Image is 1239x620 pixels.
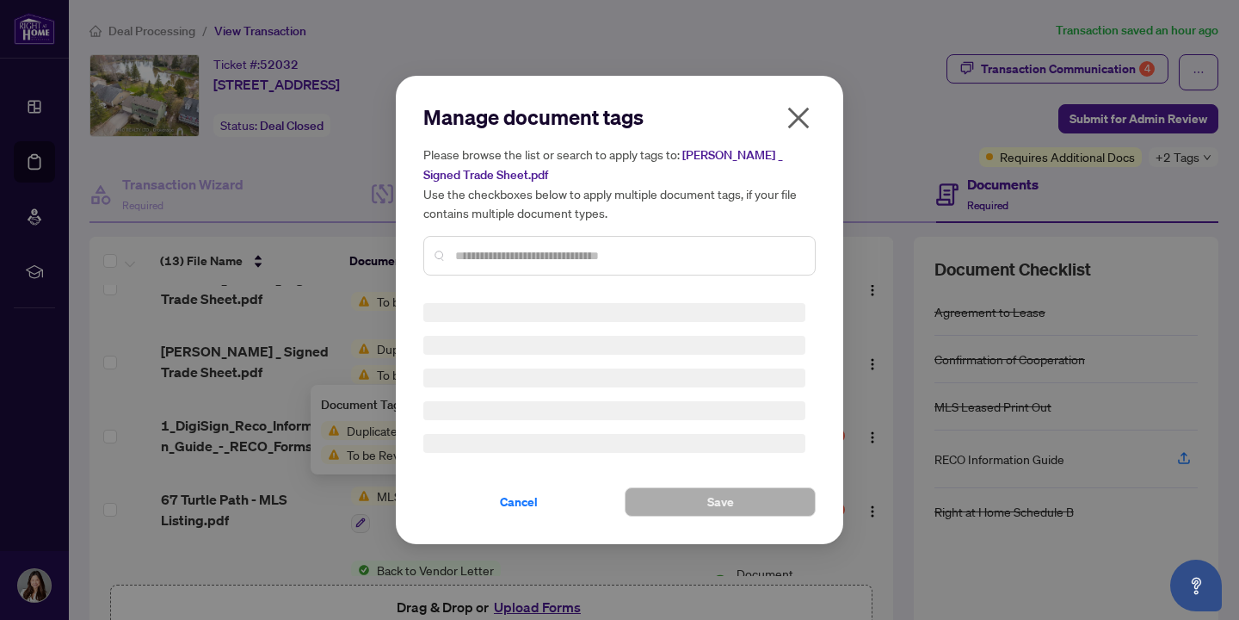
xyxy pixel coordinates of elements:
[785,104,812,132] span: close
[423,487,614,517] button: Cancel
[423,103,816,131] h2: Manage document tags
[500,488,538,516] span: Cancel
[423,145,816,222] h5: Please browse the list or search to apply tags to: Use the checkboxes below to apply multiple doc...
[625,487,816,517] button: Save
[1170,560,1222,611] button: Open asap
